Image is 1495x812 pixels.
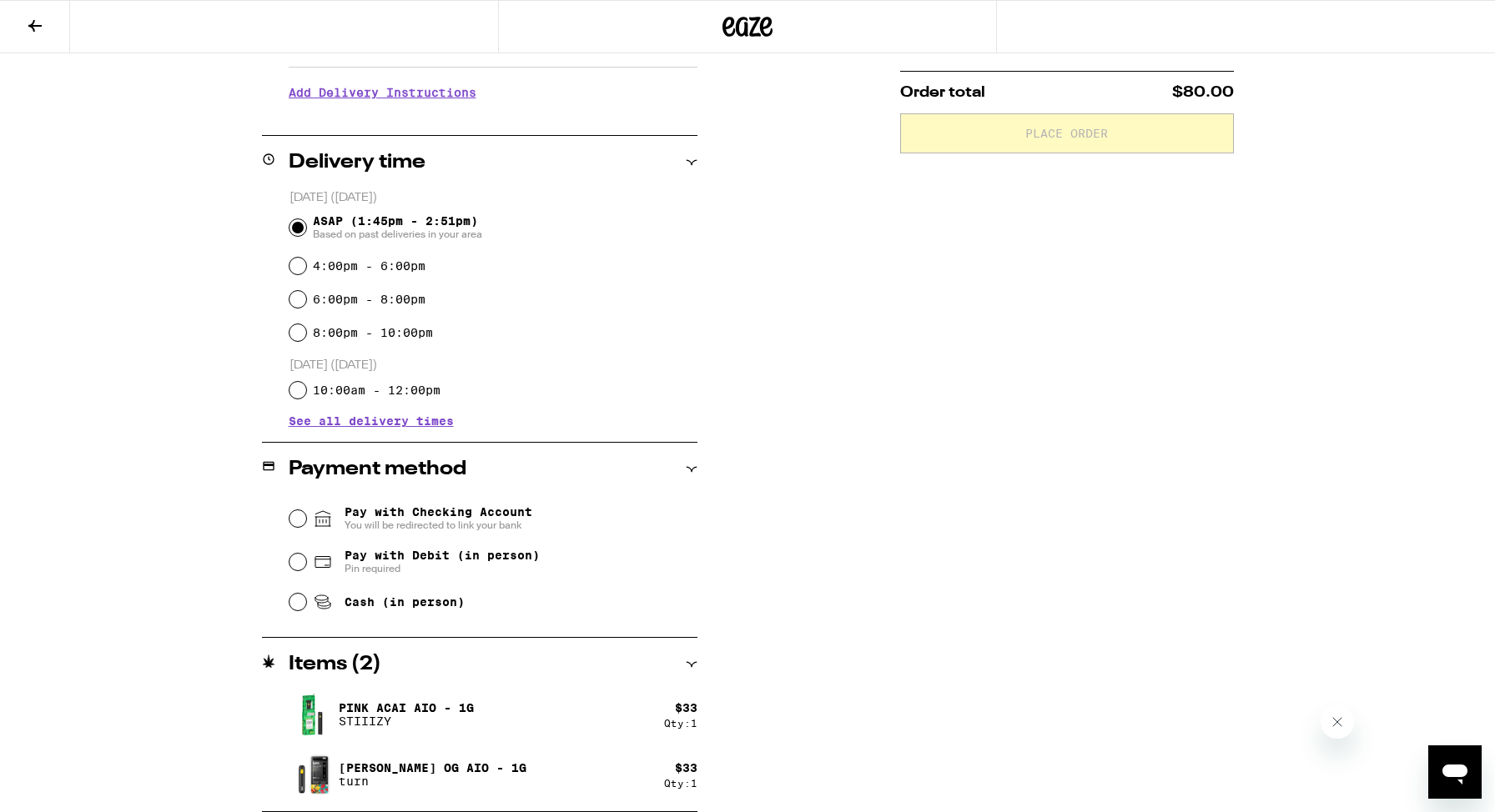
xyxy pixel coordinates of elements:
[339,701,474,714] p: Pink Acai AIO - 1g
[345,549,540,562] span: Pay with Debit (in person)
[664,778,697,789] div: Qty: 1
[289,459,466,479] h2: Payment method
[313,214,482,241] span: ASAP (1:45pm - 2:51pm)
[345,519,532,532] span: You will be redirected to link your bank
[664,718,697,729] div: Qty: 1
[345,562,540,575] span: Pin required
[313,326,433,339] label: 8:00pm - 10:00pm
[345,595,465,609] span: Cash (in person)
[289,751,335,798] img: Mango Guava OG AIO - 1g
[900,85,985,100] span: Order total
[289,153,425,173] h2: Delivery time
[675,701,697,714] div: $ 33
[289,691,335,738] img: Pink Acai AIO - 1g
[10,12,120,25] span: Hi. Need any help?
[675,761,697,774] div: $ 33
[339,714,474,728] p: STIIIZY
[313,259,425,273] label: 4:00pm - 6:00pm
[313,228,482,241] span: Based on past deliveries in your area
[1025,128,1108,139] span: Place Order
[289,112,697,125] p: We'll contact you at [PHONE_NUMBER] when we arrive
[289,190,697,206] p: [DATE] ([DATE])
[1428,745,1482,799] iframe: Button to launch messaging window
[900,113,1234,153] button: Place Order
[289,654,381,674] h2: Items ( 2 )
[339,761,526,774] p: [PERSON_NAME] OG AIO - 1g
[289,73,697,112] h3: Add Delivery Instructions
[1321,705,1354,739] iframe: Close message
[289,415,454,427] button: See all delivery times
[289,358,697,373] p: [DATE] ([DATE])
[313,383,440,397] label: 10:00am - 12:00pm
[345,505,532,532] span: Pay with Checking Account
[1172,85,1234,100] span: $80.00
[313,293,425,306] label: 6:00pm - 8:00pm
[339,774,526,788] p: turn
